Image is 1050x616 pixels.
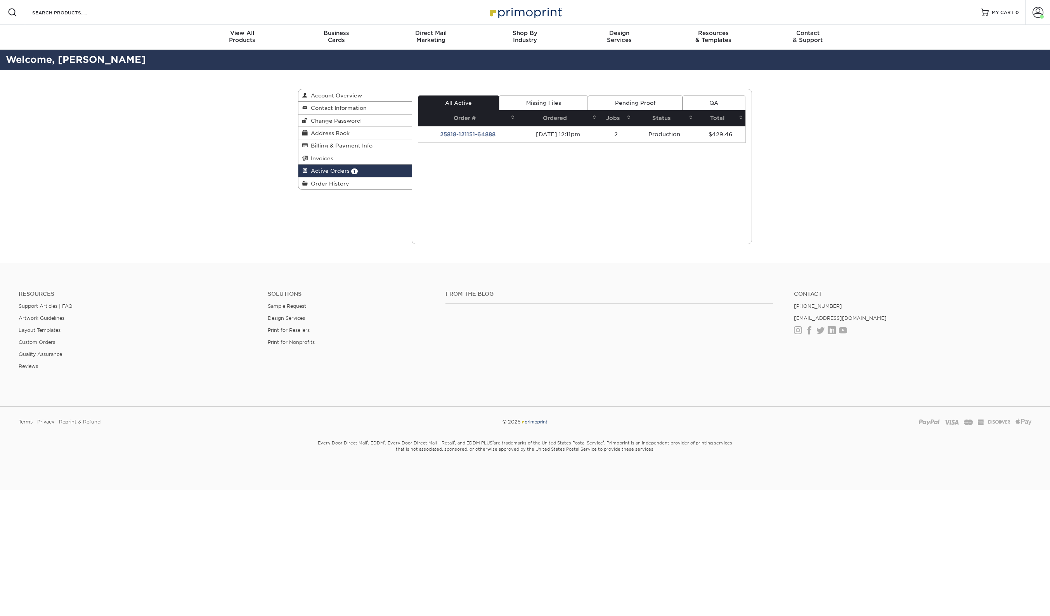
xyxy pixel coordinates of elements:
a: All Active [418,95,499,110]
a: Direct MailMarketing [384,25,478,50]
div: © 2025 [354,416,696,428]
a: Layout Templates [19,327,61,333]
span: Invoices [308,155,333,161]
a: Active Orders 1 [298,165,412,177]
span: 0 [1015,10,1019,15]
span: Design [572,29,666,36]
div: Services [572,29,666,43]
a: Invoices [298,152,412,165]
span: Shop By [478,29,572,36]
a: QA [683,95,745,110]
span: Change Password [308,118,361,124]
div: & Support [761,29,855,43]
div: Marketing [384,29,478,43]
img: Primoprint [486,4,564,21]
span: Account Overview [308,92,362,99]
span: Contact Information [308,105,367,111]
span: Resources [666,29,761,36]
sup: ® [603,440,604,444]
a: Custom Orders [19,339,55,345]
sup: ® [454,440,455,444]
a: DesignServices [572,25,666,50]
span: Contact [761,29,855,36]
a: Missing Files [499,95,588,110]
div: Products [195,29,289,43]
a: Resources& Templates [666,25,761,50]
span: 1 [351,168,358,174]
a: Pending Proof [588,95,682,110]
a: Change Password [298,115,412,127]
a: Billing & Payment Info [298,139,412,152]
th: Ordered [517,110,599,126]
small: Every Door Direct Mail , EDDM , Every Door Direct Mail – Retail , and EDDM PLUS are trademarks of... [298,437,752,471]
a: Shop ByIndustry [478,25,572,50]
a: Privacy [37,416,54,428]
td: [DATE] 12:11pm [517,126,599,142]
h4: Solutions [268,291,434,297]
a: [EMAIL_ADDRESS][DOMAIN_NAME] [794,315,887,321]
span: Business [289,29,384,36]
span: View All [195,29,289,36]
a: Print for Resellers [268,327,310,333]
a: Contact Information [298,102,412,114]
img: Primoprint [521,419,548,425]
sup: ® [384,440,385,444]
th: Total [695,110,745,126]
h4: Resources [19,291,256,297]
th: Order # [418,110,518,126]
div: Industry [478,29,572,43]
sup: ® [367,440,368,444]
a: Account Overview [298,89,412,102]
a: Address Book [298,127,412,139]
a: [PHONE_NUMBER] [794,303,842,309]
td: Production [633,126,695,142]
a: Artwork Guidelines [19,315,64,321]
h4: From the Blog [445,291,773,297]
a: View AllProducts [195,25,289,50]
a: Reprint & Refund [59,416,100,428]
a: BusinessCards [289,25,384,50]
span: Address Book [308,130,350,136]
a: Quality Assurance [19,351,62,357]
td: 25818-121151-64888 [418,126,518,142]
div: & Templates [666,29,761,43]
td: 2 [599,126,633,142]
th: Status [633,110,695,126]
a: Terms [19,416,33,428]
a: Order History [298,177,412,189]
span: Order History [308,180,349,187]
a: Support Articles | FAQ [19,303,73,309]
div: Cards [289,29,384,43]
td: $429.46 [695,126,745,142]
a: Contact& Support [761,25,855,50]
span: Direct Mail [384,29,478,36]
span: Active Orders [308,168,350,174]
a: Design Services [268,315,305,321]
sup: ® [492,440,494,444]
span: Billing & Payment Info [308,142,373,149]
input: SEARCH PRODUCTS..... [31,8,107,17]
th: Jobs [599,110,633,126]
span: MY CART [992,9,1014,16]
a: Print for Nonprofits [268,339,315,345]
a: Contact [794,291,1031,297]
a: Reviews [19,363,38,369]
a: Sample Request [268,303,306,309]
